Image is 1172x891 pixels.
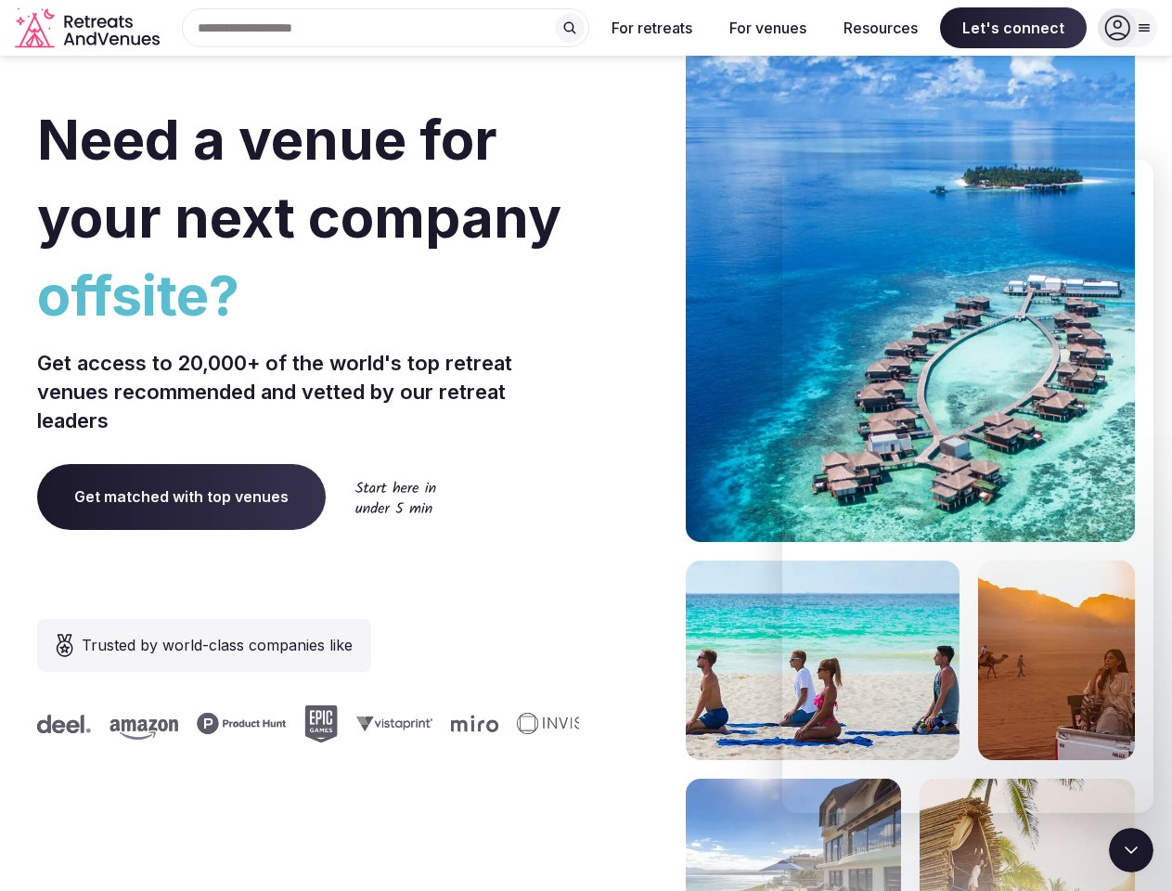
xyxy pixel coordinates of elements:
a: Visit the homepage [15,7,163,49]
button: For retreats [597,7,707,48]
p: Get access to 20,000+ of the world's top retreat venues recommended and vetted by our retreat lea... [37,349,579,434]
button: Resources [829,7,933,48]
svg: Miro company logo [441,715,488,732]
span: offsite? [37,256,579,334]
iframe: Intercom live chat [782,160,1153,813]
a: Get matched with top venues [37,464,326,529]
svg: Epic Games company logo [294,705,328,742]
svg: Invisible company logo [507,713,609,735]
svg: Vistaprint company logo [346,716,422,731]
svg: Retreats and Venues company logo [15,7,163,49]
img: yoga on tropical beach [686,561,959,760]
iframe: Intercom live chat [1109,828,1153,872]
button: For venues [715,7,821,48]
span: Let's connect [940,7,1087,48]
span: Need a venue for your next company [37,106,561,251]
span: Trusted by world-class companies like [82,634,353,656]
img: Start here in under 5 min [355,481,436,513]
svg: Deel company logo [27,715,81,733]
